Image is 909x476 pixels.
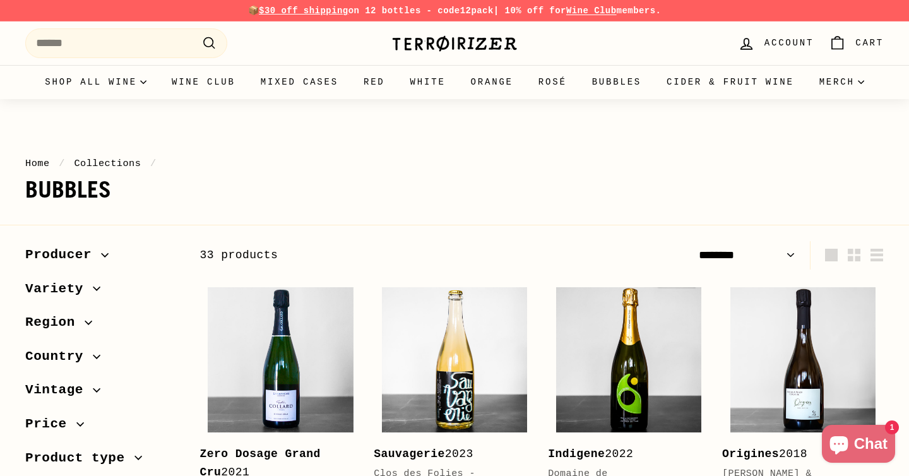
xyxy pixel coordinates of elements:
button: Price [25,410,179,444]
span: Region [25,312,85,333]
nav: breadcrumbs [25,156,884,171]
b: Origines [722,448,779,460]
div: 2023 [374,445,523,463]
p: 📦 on 12 bottles - code | 10% off for members. [25,4,884,18]
a: Cider & Fruit Wine [654,65,807,99]
a: Bubbles [579,65,654,99]
button: Country [25,343,179,377]
span: Variety [25,278,93,300]
a: Wine Club [566,6,617,16]
div: 2018 [722,445,871,463]
div: 2022 [548,445,697,463]
a: Red [351,65,398,99]
b: Indigene [548,448,605,460]
span: $30 off shipping [259,6,348,16]
summary: Shop all wine [32,65,159,99]
b: Sauvagerie [374,448,445,460]
button: Region [25,309,179,343]
a: Collections [74,158,141,169]
a: Orange [458,65,526,99]
span: / [56,158,68,169]
span: / [147,158,160,169]
summary: Merch [807,65,877,99]
button: Variety [25,275,179,309]
button: Vintage [25,376,179,410]
a: Account [730,25,821,62]
button: Producer [25,241,179,275]
a: Wine Club [159,65,248,99]
span: Cart [855,36,884,50]
a: Home [25,158,50,169]
span: Vintage [25,379,93,401]
div: 33 products [199,246,542,265]
a: Rosé [526,65,579,99]
h1: Bubbles [25,177,884,203]
a: Mixed Cases [248,65,351,99]
span: Producer [25,244,101,266]
a: White [398,65,458,99]
span: Account [764,36,814,50]
inbox-online-store-chat: Shopify online store chat [818,425,899,466]
strong: 12pack [460,6,494,16]
span: Country [25,346,93,367]
span: Product type [25,448,134,469]
a: Cart [821,25,891,62]
span: Price [25,414,76,435]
